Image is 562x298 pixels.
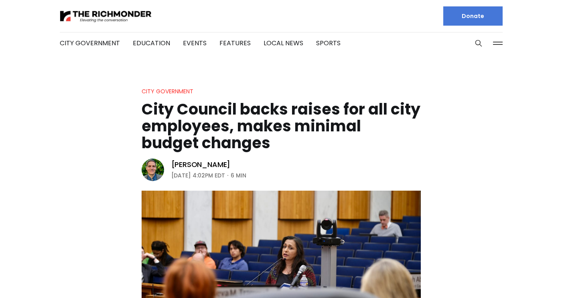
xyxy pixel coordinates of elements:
[133,38,170,48] a: Education
[142,159,164,181] img: Graham Moomaw
[142,87,193,95] a: City Government
[171,171,225,180] time: [DATE] 4:02PM EDT
[183,38,207,48] a: Events
[231,171,246,180] span: 6 min
[142,101,421,151] h1: City Council backs raises for all city employees, makes minimal budget changes
[60,38,120,48] a: City Government
[219,38,251,48] a: Features
[171,160,231,169] a: [PERSON_NAME]
[264,38,303,48] a: Local News
[316,38,341,48] a: Sports
[361,259,562,298] iframe: portal-trigger
[60,9,152,23] img: The Richmonder
[443,6,503,26] a: Donate
[473,37,485,49] button: Search this site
